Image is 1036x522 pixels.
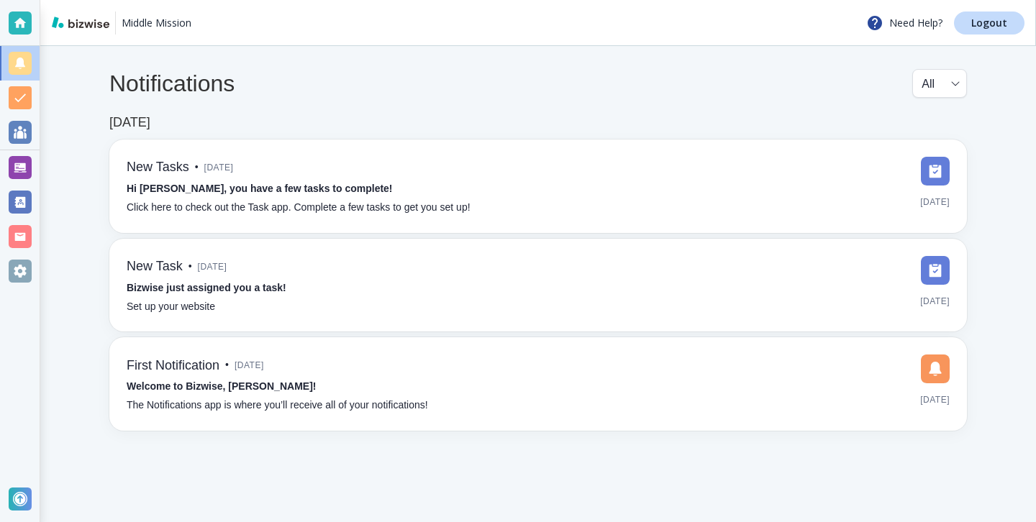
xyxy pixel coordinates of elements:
span: [DATE] [198,256,227,278]
a: New Task•[DATE]Bizwise just assigned you a task!Set up your website[DATE] [109,239,967,332]
span: [DATE] [920,290,950,312]
div: All [922,70,958,97]
a: New Tasks•[DATE]Hi [PERSON_NAME], you have a few tasks to complete!Click here to check out the Ta... [109,139,967,233]
img: DashboardSidebarTasks.svg [921,157,950,186]
strong: Hi [PERSON_NAME], you have a few tasks to complete! [127,183,393,194]
h6: First Notification [127,358,219,374]
p: Set up your website [127,299,215,315]
span: [DATE] [204,157,234,178]
h6: New Tasks [127,160,189,175]
span: [DATE] [920,191,950,213]
a: Logout [954,12,1024,35]
a: Middle Mission [122,12,191,35]
strong: Welcome to Bizwise, [PERSON_NAME]! [127,380,316,392]
img: DashboardSidebarTasks.svg [921,256,950,285]
p: The Notifications app is where you’ll receive all of your notifications! [127,398,428,413]
p: Middle Mission [122,16,191,30]
p: Logout [971,18,1007,28]
img: bizwise [52,17,109,28]
strong: Bizwise just assigned you a task! [127,282,286,293]
img: DashboardSidebarNotification.svg [921,354,950,383]
span: [DATE] [235,354,264,376]
a: First Notification•[DATE]Welcome to Bizwise, [PERSON_NAME]!The Notifications app is where you’ll ... [109,337,967,431]
span: [DATE] [920,389,950,411]
p: Click here to check out the Task app. Complete a few tasks to get you set up! [127,200,471,216]
p: Need Help? [866,14,942,32]
p: • [188,259,192,275]
h6: New Task [127,259,183,275]
h4: Notifications [109,70,235,97]
p: • [225,357,229,373]
p: • [195,160,199,175]
h6: [DATE] [109,115,150,131]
